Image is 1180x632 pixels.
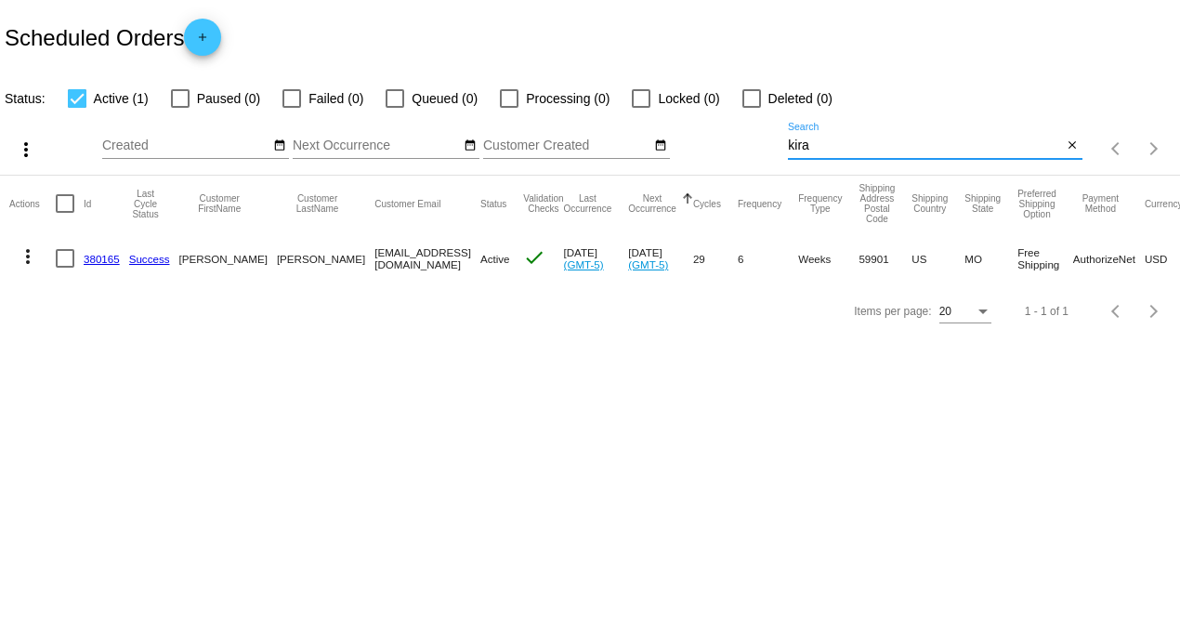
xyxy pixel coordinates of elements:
mat-cell: [DATE] [564,231,629,285]
button: Change sorting for Status [480,198,506,209]
mat-icon: more_vert [17,245,39,268]
mat-cell: Free Shipping [1017,231,1073,285]
button: Previous page [1098,130,1135,167]
mat-icon: add [191,31,214,53]
mat-cell: 59901 [859,231,911,285]
a: (GMT-5) [628,258,668,270]
input: Search [788,138,1062,153]
span: Deleted (0) [768,87,833,110]
span: Failed (0) [308,87,363,110]
input: Next Occurrence [293,138,460,153]
input: Customer Created [483,138,650,153]
a: Success [129,253,170,265]
mat-header-cell: Actions [9,176,56,231]
span: Active [480,253,510,265]
button: Change sorting for NextOccurrenceUtc [628,193,676,214]
mat-cell: [PERSON_NAME] [277,231,374,285]
mat-icon: check [523,246,545,269]
mat-icon: more_vert [15,138,37,161]
button: Change sorting for CustomerLastName [277,193,358,214]
button: Clear [1063,137,1082,156]
button: Change sorting for CustomerFirstName [179,193,260,214]
mat-icon: date_range [654,138,667,153]
button: Change sorting for ShippingCountry [911,193,948,214]
button: Change sorting for LastOccurrenceUtc [564,193,612,214]
mat-cell: MO [964,231,1017,285]
mat-cell: 6 [738,231,798,285]
mat-cell: [EMAIL_ADDRESS][DOMAIN_NAME] [374,231,480,285]
mat-cell: AuthorizeNet [1073,231,1145,285]
button: Next page [1135,130,1173,167]
a: 380165 [84,253,120,265]
button: Change sorting for ShippingPostcode [859,183,895,224]
mat-select: Items per page: [939,306,991,319]
button: Change sorting for LastProcessingCycleId [129,189,163,219]
button: Change sorting for ShippingState [964,193,1001,214]
mat-cell: [DATE] [628,231,693,285]
span: 20 [939,305,951,318]
mat-icon: close [1066,138,1079,153]
mat-header-cell: Validation Checks [523,176,563,231]
span: Active (1) [94,87,149,110]
span: Status: [5,91,46,106]
mat-cell: US [911,231,964,285]
a: (GMT-5) [564,258,604,270]
button: Change sorting for PaymentMethod.Type [1073,193,1128,214]
button: Change sorting for FrequencyType [798,193,842,214]
button: Change sorting for Frequency [738,198,781,209]
mat-icon: date_range [273,138,286,153]
mat-cell: Weeks [798,231,859,285]
span: Locked (0) [658,87,719,110]
button: Next page [1135,293,1173,330]
div: Items per page: [854,305,931,318]
input: Created [102,138,269,153]
mat-cell: 29 [693,231,738,285]
span: Queued (0) [412,87,478,110]
span: Processing (0) [526,87,610,110]
h2: Scheduled Orders [5,19,221,56]
button: Change sorting for CustomerEmail [374,198,440,209]
span: Paused (0) [197,87,260,110]
mat-cell: [PERSON_NAME] [179,231,277,285]
button: Change sorting for Id [84,198,91,209]
mat-icon: date_range [464,138,477,153]
div: 1 - 1 of 1 [1025,305,1069,318]
button: Change sorting for PreferredShippingOption [1017,189,1056,219]
button: Change sorting for Cycles [693,198,721,209]
button: Previous page [1098,293,1135,330]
